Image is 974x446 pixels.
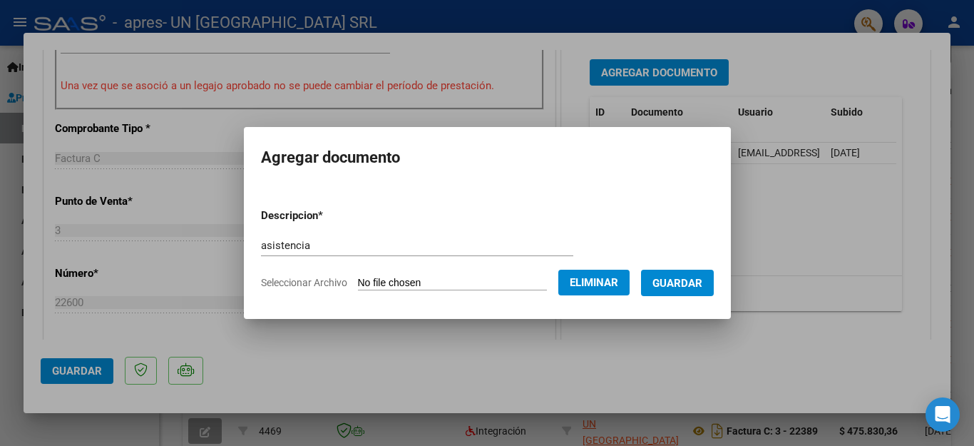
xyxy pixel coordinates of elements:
button: Eliminar [558,270,630,295]
h2: Agregar documento [261,144,714,171]
span: Eliminar [570,276,618,289]
span: Seleccionar Archivo [261,277,347,288]
div: Open Intercom Messenger [926,397,960,432]
p: Descripcion [261,208,397,224]
span: Guardar [652,277,702,290]
button: Guardar [641,270,714,296]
